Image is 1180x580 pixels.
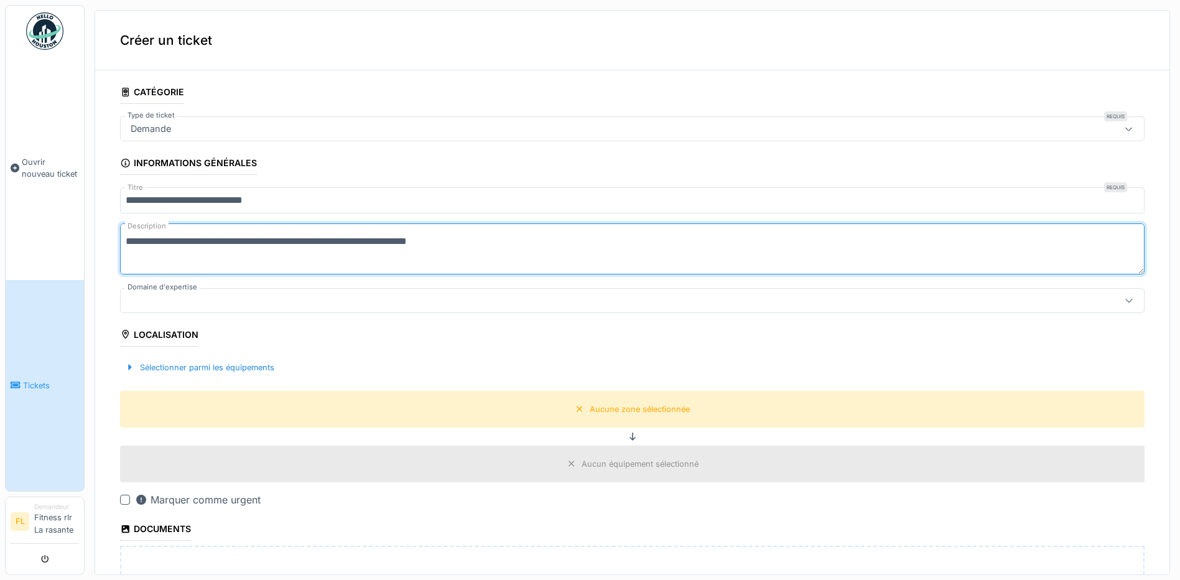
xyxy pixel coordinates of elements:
[125,182,146,193] label: Titre
[590,403,690,415] div: Aucune zone sélectionnée
[1104,182,1127,192] div: Requis
[120,520,191,541] div: Documents
[6,57,84,280] a: Ouvrir nouveau ticket
[34,502,79,512] div: Demandeur
[120,154,257,175] div: Informations générales
[125,282,200,292] label: Domaine d'expertise
[1104,111,1127,121] div: Requis
[22,156,79,180] span: Ouvrir nouveau ticket
[95,11,1169,70] div: Créer un ticket
[125,218,169,234] label: Description
[120,325,198,347] div: Localisation
[26,12,63,50] img: Badge_color-CXgf-gQk.svg
[120,359,279,376] div: Sélectionner parmi les équipements
[120,83,184,104] div: Catégorie
[11,502,79,544] a: FL DemandeurFitness rlr La rasante
[125,110,177,121] label: Type de ticket
[582,458,699,470] div: Aucun équipement sélectionné
[23,380,79,391] span: Tickets
[11,512,29,531] li: FL
[135,492,261,507] div: Marquer comme urgent
[126,122,176,136] div: Demande
[34,502,79,541] li: Fitness rlr La rasante
[6,280,84,491] a: Tickets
